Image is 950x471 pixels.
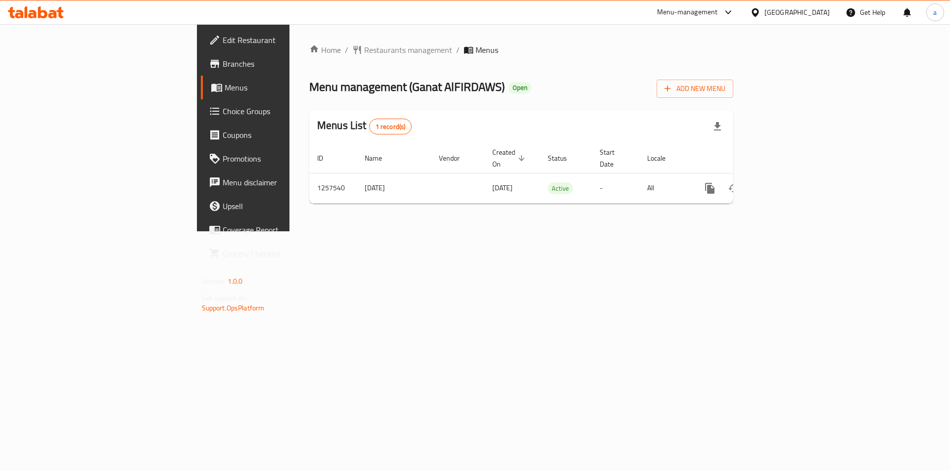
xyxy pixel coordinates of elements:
[202,275,226,288] span: Version:
[492,181,513,194] span: [DATE]
[317,118,412,134] h2: Menus List
[223,224,348,236] span: Coverage Report
[764,7,830,18] div: [GEOGRAPHIC_DATA]
[223,105,348,117] span: Choice Groups
[201,123,356,147] a: Coupons
[201,52,356,76] a: Branches
[309,143,801,204] table: enhanced table
[202,292,247,304] span: Get support on:
[223,176,348,188] span: Menu disclaimer
[223,34,348,46] span: Edit Restaurant
[657,6,718,18] div: Menu-management
[706,115,729,138] div: Export file
[548,152,580,164] span: Status
[509,82,531,94] div: Open
[439,152,473,164] span: Vendor
[690,143,801,173] th: Actions
[223,58,348,70] span: Branches
[201,28,356,52] a: Edit Restaurant
[369,119,412,134] div: Total records count
[201,218,356,242] a: Coverage Report
[309,44,733,56] nav: breadcrumb
[352,44,452,56] a: Restaurants management
[592,173,639,203] td: -
[357,173,431,203] td: [DATE]
[309,76,505,98] span: Menu management ( Ganat AlFIRDAWS )
[365,152,395,164] span: Name
[600,146,627,170] span: Start Date
[722,176,746,200] button: Change Status
[492,146,528,170] span: Created On
[548,183,573,194] span: Active
[657,80,733,98] button: Add New Menu
[933,7,937,18] span: a
[665,83,725,95] span: Add New Menu
[698,176,722,200] button: more
[225,82,348,93] span: Menus
[201,147,356,171] a: Promotions
[317,152,336,164] span: ID
[223,153,348,165] span: Promotions
[202,301,265,314] a: Support.OpsPlatform
[201,99,356,123] a: Choice Groups
[223,200,348,212] span: Upsell
[647,152,678,164] span: Locale
[364,44,452,56] span: Restaurants management
[201,76,356,99] a: Menus
[475,44,498,56] span: Menus
[509,84,531,92] span: Open
[201,194,356,218] a: Upsell
[456,44,460,56] li: /
[223,248,348,259] span: Grocery Checklist
[201,171,356,194] a: Menu disclaimer
[370,122,412,131] span: 1 record(s)
[228,275,243,288] span: 1.0.0
[223,129,348,141] span: Coupons
[639,173,690,203] td: All
[201,242,356,265] a: Grocery Checklist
